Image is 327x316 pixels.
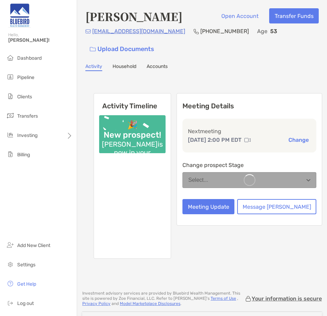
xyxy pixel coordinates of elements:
[17,132,38,138] span: Investing
[6,279,14,288] img: get-help icon
[17,262,35,268] span: Settings
[85,63,102,71] a: Activity
[8,3,31,28] img: Zoe Logo
[6,299,14,307] img: logout icon
[286,136,311,144] button: Change
[270,27,277,36] p: 53
[8,37,73,43] span: [PERSON_NAME]!
[6,131,14,139] img: investing icon
[113,63,136,71] a: Household
[82,291,245,306] p: Investment advisory services are provided by Bluebird Wealth Management . This site is powered by...
[99,140,166,165] div: [PERSON_NAME] is now in your pipeline.
[17,75,34,80] span: Pipeline
[101,130,164,140] div: New prospect!
[17,55,42,61] span: Dashboard
[17,300,34,306] span: Log out
[6,111,14,120] img: transfers icon
[120,301,180,306] a: Model Marketplace Disclosures
[211,296,236,301] a: Terms of Use
[17,243,50,248] span: Add New Client
[244,137,251,143] img: communication type
[6,73,14,81] img: pipeline icon
[6,260,14,268] img: settings icon
[182,199,234,214] button: Meeting Update
[193,29,199,34] img: Phone Icon
[85,29,91,33] img: Email Icon
[237,199,316,214] button: Message [PERSON_NAME]
[85,8,182,24] h4: [PERSON_NAME]
[6,241,14,249] img: add_new_client icon
[182,102,316,110] p: Meeting Details
[85,42,159,57] a: Upload Documents
[17,94,32,100] span: Clients
[188,136,242,144] p: [DATE] 2:00 PM EDT
[252,295,322,302] p: Your information is secure
[17,113,38,119] span: Transfers
[94,93,171,110] h6: Activity Timeline
[82,301,110,306] a: Privacy Policy
[6,150,14,158] img: billing icon
[216,8,264,23] button: Open Account
[257,27,267,36] p: Age
[92,27,185,36] p: [EMAIL_ADDRESS][DOMAIN_NAME]
[269,8,319,23] button: Transfer Funds
[90,47,96,52] img: button icon
[200,27,249,36] p: [PHONE_NUMBER]
[188,127,311,136] p: Next meeting
[6,92,14,100] img: clients icon
[17,281,36,287] span: Get Help
[125,120,140,130] div: 🎉
[147,63,168,71] a: Accounts
[182,161,316,169] p: Change prospect Stage
[17,152,30,158] span: Billing
[6,53,14,62] img: dashboard icon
